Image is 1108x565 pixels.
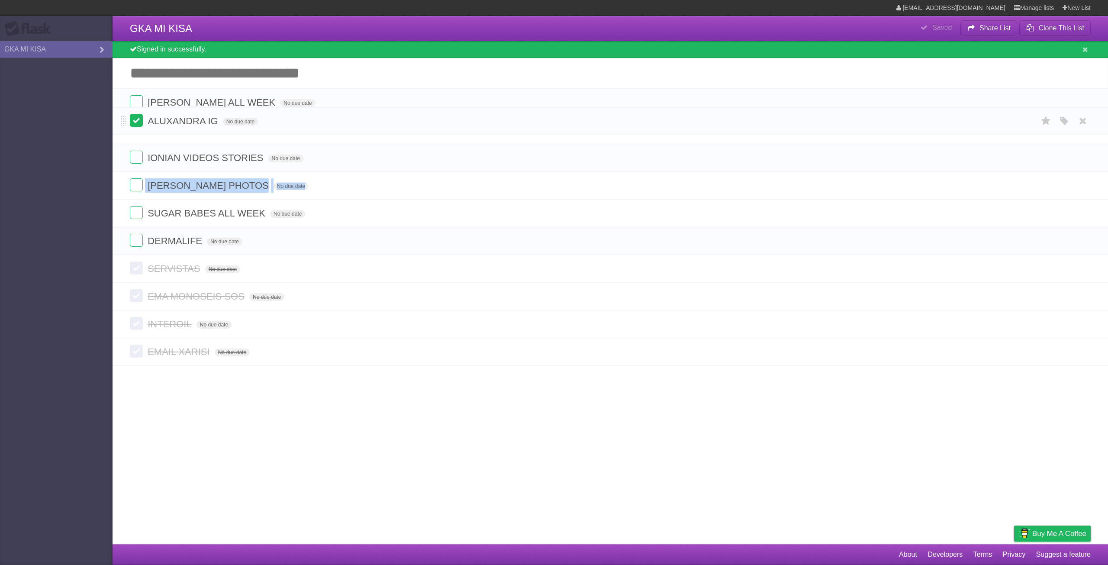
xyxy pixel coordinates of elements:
[249,293,284,301] span: No due date
[148,97,277,108] span: [PERSON_NAME] ALL WEEK
[148,180,271,191] span: [PERSON_NAME] PHOTOS
[215,349,250,356] span: No due date
[130,151,143,164] label: Done
[148,152,265,163] span: ΙΟΝΙΑΝ VIDEOS STORIES
[1019,20,1091,36] button: Clone This List
[268,155,303,162] span: No due date
[148,346,212,357] span: EMAIL XARISI
[148,263,202,274] span: SERVISTAS
[130,206,143,219] label: Done
[130,234,143,247] label: Done
[205,265,240,273] span: No due date
[4,21,56,37] div: Flask
[113,41,1108,58] div: Signed in successfully.
[130,95,143,108] label: Done
[148,319,193,329] span: INTEROIL
[270,210,305,218] span: No due date
[148,236,204,246] span: DERMALIFE
[130,114,143,127] label: Done
[1036,546,1091,563] a: Suggest a feature
[207,238,242,245] span: No due date
[1032,526,1086,541] span: Buy me a coffee
[223,118,258,126] span: No due date
[928,546,963,563] a: Developers
[280,99,315,107] span: No due date
[1038,24,1084,32] b: Clone This List
[148,291,247,302] span: EMA MONOSEIS SOS
[130,289,143,302] label: Done
[1014,526,1091,542] a: Buy me a coffee
[1018,526,1030,541] img: Buy me a coffee
[130,178,143,191] label: Done
[196,321,232,329] span: No due date
[130,345,143,358] label: Done
[1003,546,1025,563] a: Privacy
[148,208,267,219] span: SUGAR BABES ALL WEEK
[130,23,192,34] span: GKA MI KISA
[960,20,1018,36] button: Share List
[932,24,952,31] b: Saved
[1038,114,1054,128] label: Star task
[130,317,143,330] label: Done
[899,546,917,563] a: About
[274,182,309,190] span: No due date
[973,546,992,563] a: Terms
[130,262,143,274] label: Done
[148,116,220,126] span: ALUXANDRA IG
[979,24,1011,32] b: Share List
